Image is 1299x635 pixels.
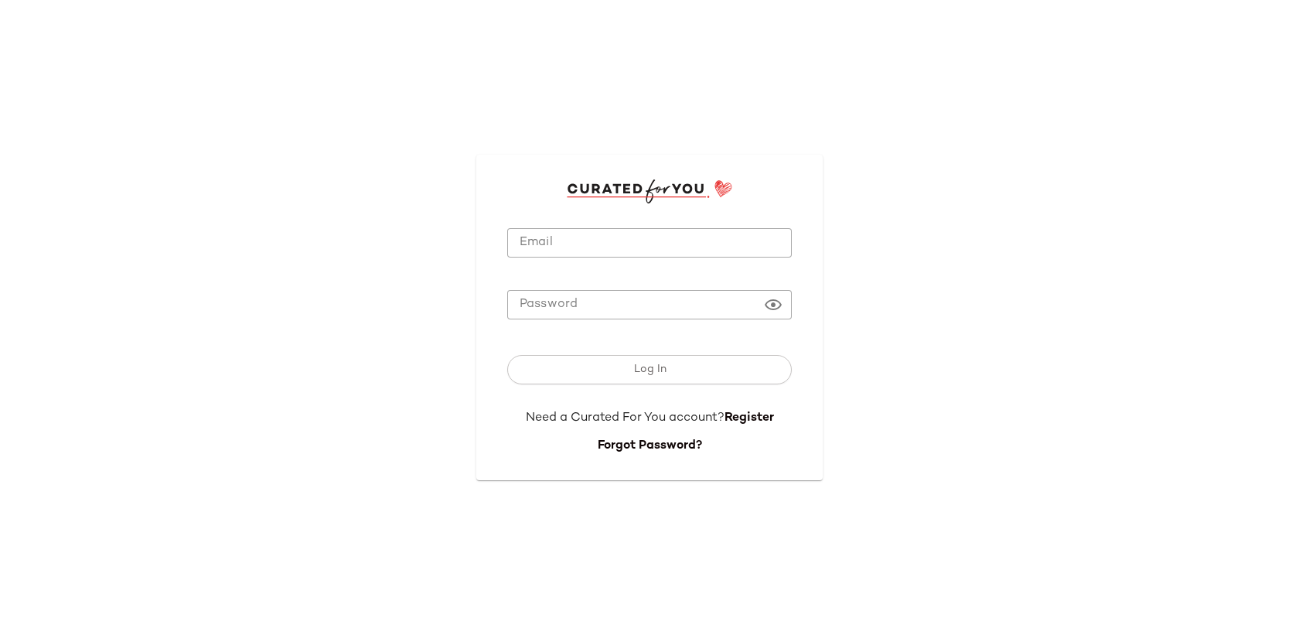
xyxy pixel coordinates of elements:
button: Log In [507,355,792,384]
span: Log In [632,364,666,376]
a: Register [725,411,774,425]
img: cfy_login_logo.DGdB1djN.svg [567,179,733,203]
span: Need a Curated For You account? [526,411,725,425]
a: Forgot Password? [598,439,702,452]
